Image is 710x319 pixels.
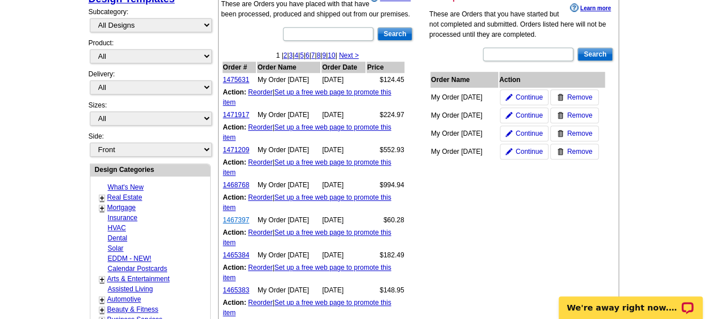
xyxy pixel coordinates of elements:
a: 10 [328,51,335,59]
td: | [223,87,405,108]
td: My Order [DATE] [257,74,320,85]
td: $148.95 [367,284,405,296]
th: Order # [223,62,256,73]
img: trashcan-icon.gif [557,130,564,137]
a: Arts & Entertainment [107,275,170,283]
a: Continue [500,107,548,123]
td: | [223,227,405,248]
a: Beauty & Fitness [107,305,159,313]
img: trashcan-icon.gif [557,148,564,155]
a: Reorder [248,123,272,131]
div: My Order [DATE] [431,110,493,120]
span: Remove [567,128,593,139]
th: Price [367,62,405,73]
input: Search [577,48,612,61]
a: Set up a free web page to promote this item [223,88,391,106]
td: | [223,122,405,143]
div: Subcategory: [89,7,211,38]
a: Set up a free web page to promote this item [223,264,391,282]
th: Order Date [321,62,365,73]
span: Continue [516,110,543,120]
b: Action: [223,193,246,201]
td: [DATE] [321,284,365,296]
a: Continue [500,144,548,159]
div: Design Categories [90,164,210,175]
td: My Order [DATE] [257,144,320,156]
a: 1471917 [223,111,250,119]
span: Remove [567,110,593,120]
a: 3 [289,51,293,59]
td: [DATE] [321,214,365,226]
a: Reorder [248,264,272,271]
th: Order Name [430,72,498,88]
span: Remove [567,146,593,157]
a: + [100,204,104,213]
b: Action: [223,158,246,166]
td: [DATE] [321,179,365,191]
img: trashcan-icon.gif [557,94,564,101]
a: 1475631 [223,76,250,84]
a: Set up a free web page to promote this item [223,229,391,247]
td: $224.97 [367,109,405,120]
td: [DATE] [321,109,365,120]
a: Reorder [248,229,272,236]
img: pencil-icon.gif [506,112,512,119]
td: $124.45 [367,74,405,85]
b: Action: [223,229,246,236]
a: 7 [311,51,315,59]
b: Action: [223,299,246,307]
a: 1468768 [223,181,250,189]
a: 8 [317,51,321,59]
a: 6 [306,51,310,59]
a: Mortgage [107,204,136,212]
td: [DATE] [321,74,365,85]
img: pencil-icon.gif [506,148,512,155]
td: My Order [DATE] [257,214,320,226]
a: Set up a free web page to promote this item [223,158,391,176]
b: Action: [223,123,246,131]
a: What's New [108,183,144,191]
a: HVAC [108,224,126,232]
a: + [100,295,104,304]
a: Reorder [248,299,272,307]
a: Continue [500,89,548,105]
a: Automotive [107,295,141,303]
div: Product: [89,38,211,69]
a: Continue [500,126,548,141]
b: Action: [223,88,246,96]
th: Order Name [257,62,320,73]
td: $552.93 [367,144,405,156]
a: 5 [300,51,304,59]
div: My Order [DATE] [431,92,493,102]
span: Continue [516,146,543,157]
a: 1465383 [223,286,250,294]
a: Assisted Living [108,285,153,293]
td: [DATE] [321,249,365,261]
td: My Order [DATE] [257,179,320,191]
div: Delivery: [89,69,211,100]
a: Real Estate [107,193,142,201]
a: + [100,275,104,284]
a: Insurance [108,214,138,222]
span: Remove [567,92,593,102]
a: 1471209 [223,146,250,154]
th: Action [499,72,606,88]
td: | [223,262,405,283]
a: Dental [108,234,128,242]
td: | [223,192,405,213]
div: My Order [DATE] [431,128,493,139]
div: 1 | | | | | | | | | | [221,50,414,61]
a: EDDM - NEW! [108,255,151,262]
div: Sizes: [89,100,211,131]
a: Set up a free web page to promote this item [223,299,391,317]
td: My Order [DATE] [257,284,320,296]
img: pencil-icon.gif [506,94,512,101]
a: Reorder [248,193,272,201]
b: Action: [223,264,246,271]
a: Set up a free web page to promote this item [223,123,391,141]
td: [DATE] [321,144,365,156]
div: My Order [DATE] [431,146,493,157]
a: Next > [339,51,359,59]
a: 1467397 [223,216,250,224]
